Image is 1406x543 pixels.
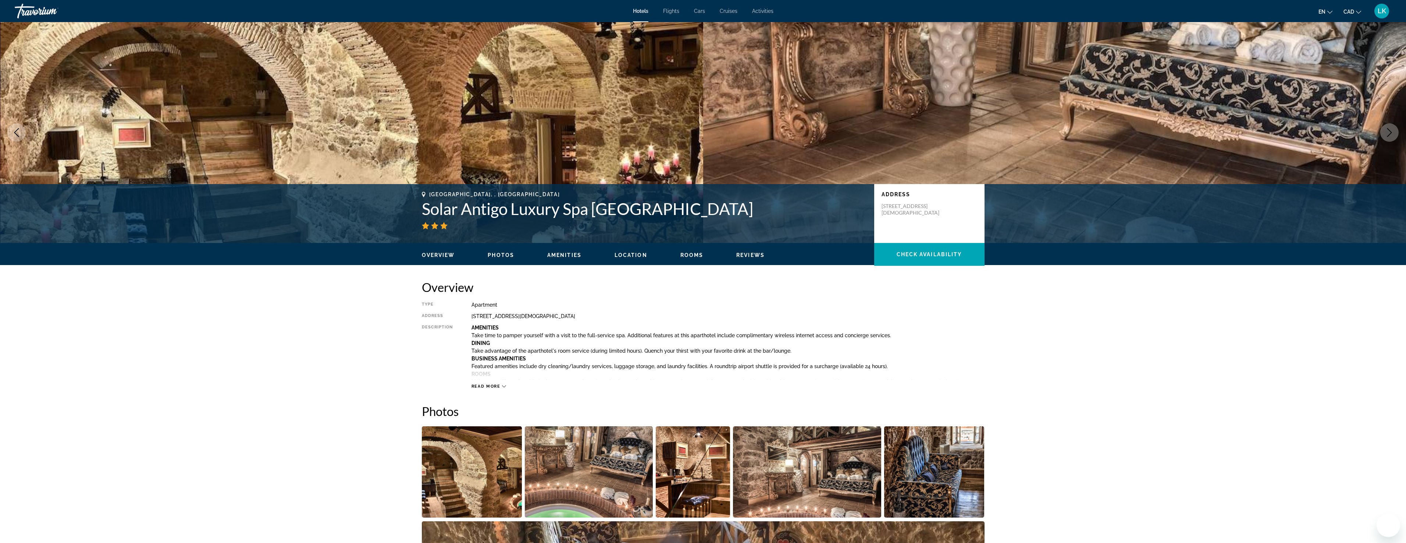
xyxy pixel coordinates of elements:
p: Address [882,191,977,197]
button: Previous image [7,123,26,142]
div: Description [422,325,453,380]
a: Cruises [720,8,737,14]
button: Open full-screen image slider [733,426,881,518]
button: Read more [471,384,506,389]
span: [GEOGRAPHIC_DATA], , [GEOGRAPHIC_DATA] [429,191,560,197]
button: Open full-screen image slider [884,426,985,518]
b: Amenities [471,325,499,331]
iframe: Button to launch messaging window [1377,514,1400,537]
a: Travorium [15,1,88,21]
button: Location [615,252,647,258]
p: Featured amenities include dry cleaning/laundry services, luggage storage, and laundry facilities... [471,363,985,369]
p: [STREET_ADDRESS][DEMOGRAPHIC_DATA] [882,203,940,216]
div: [STREET_ADDRESS][DEMOGRAPHIC_DATA] [471,313,985,319]
p: Take time to pamper yourself with a visit to the full-service spa. Additional features at this ap... [471,332,985,338]
button: Change language [1318,6,1332,17]
button: Rooms [680,252,704,258]
button: Change currency [1343,6,1361,17]
button: Next image [1380,123,1399,142]
div: Type [422,302,453,308]
button: User Menu [1372,3,1391,19]
span: Read more [471,384,501,389]
a: Cars [694,8,705,14]
a: Activities [752,8,773,14]
button: Reviews [736,252,765,258]
span: CAD [1343,9,1354,15]
button: Overview [422,252,455,258]
button: Open full-screen image slider [525,426,653,518]
b: Business Amenities [471,356,526,362]
div: Apartment [471,302,985,308]
a: Hotels [633,8,648,14]
p: Take advantage of the aparthotel's room service (during limited hours). Quench your thirst with y... [471,348,985,354]
button: Photos [488,252,514,258]
div: Address [422,313,453,319]
a: Flights [663,8,679,14]
span: en [1318,9,1325,15]
button: Open full-screen image slider [656,426,730,518]
h2: Photos [422,404,985,419]
button: Open full-screen image slider [422,426,522,518]
span: LK [1378,7,1386,15]
b: Dining [471,340,490,346]
button: Amenities [547,252,581,258]
span: Check Availability [897,251,962,257]
h2: Overview [422,280,985,295]
button: Check Availability [874,243,985,266]
h1: Solar Antigo Luxury Spa [GEOGRAPHIC_DATA] [422,199,867,218]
